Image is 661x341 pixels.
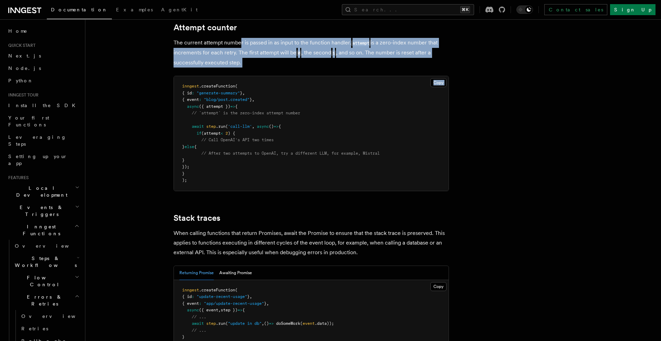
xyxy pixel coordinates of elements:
span: Features [6,175,29,180]
span: Documentation [51,7,108,12]
span: Retries [21,326,48,331]
button: Events & Triggers [6,201,81,220]
button: Steps & Workflows [12,252,81,271]
span: () [264,321,269,326]
span: // ... [192,328,206,333]
button: Flow Control [12,271,81,291]
span: Inngest tour [6,92,39,98]
code: attempt [351,40,370,46]
button: Search...⌘K [342,4,474,15]
span: { [235,104,238,109]
span: .data)); [315,321,334,326]
span: doSomeWork [276,321,300,326]
button: Copy [430,282,447,291]
span: ({ event [199,308,218,312]
span: { [279,124,281,129]
a: Sign Up [610,4,655,15]
span: // ... [192,314,206,319]
span: : [192,91,194,95]
span: { event [182,97,199,102]
span: Python [8,78,33,83]
span: : [199,97,201,102]
span: }); [182,164,189,169]
span: , [252,124,254,129]
span: { event [182,301,199,306]
span: } [247,294,250,299]
span: .createFunction [199,288,235,292]
span: (attempt [201,131,221,136]
span: step [206,124,216,129]
p: When calling functions that return Promises, await the Promise to ensure that the stack trace is ... [174,228,449,257]
span: "generate-summary" [197,91,240,95]
code: 0 [296,50,301,56]
span: ( [300,321,303,326]
span: { id [182,91,192,95]
span: ); [182,178,187,183]
a: Your first Functions [6,112,81,131]
span: .run [216,321,225,326]
a: Retries [19,322,81,335]
a: Next.js [6,50,81,62]
span: .run [216,124,225,129]
span: { [242,308,245,312]
span: Events & Triggers [6,204,75,218]
span: Home [8,28,28,34]
a: Examples [112,2,157,19]
a: Home [6,25,81,37]
span: .createFunction [199,84,235,89]
span: , [218,308,221,312]
span: Steps & Workflows [12,255,77,269]
a: Attempt counter [174,23,237,32]
p: The current attempt number is passed in as input to the function handler. is a zero-index number ... [174,38,449,68]
span: AgentKit [161,7,198,12]
span: } [250,97,252,102]
span: < [221,131,223,136]
span: Overview [15,243,86,249]
span: 2 [225,131,228,136]
span: if [197,131,201,136]
button: Errors & Retries [12,291,81,310]
span: step }) [221,308,238,312]
span: Leveraging Steps [8,134,66,147]
span: // After two attempts to OpenAI, try a different LLM, for example, Mistral [201,151,380,156]
span: "blog/post.created" [204,97,250,102]
span: ) { [228,131,235,136]
span: , [262,321,264,326]
a: Node.js [6,62,81,74]
a: Leveraging Steps [6,131,81,150]
span: ( [235,288,238,292]
span: Next.js [8,53,41,59]
span: => [238,308,242,312]
span: "update-recent-usage" [197,294,247,299]
span: => [274,124,279,129]
span: // Call OpenAI's API two times [201,137,274,142]
span: Quick start [6,43,35,48]
span: await [192,321,204,326]
span: ( [225,124,228,129]
span: Flow Control [12,274,75,288]
button: Inngest Functions [6,220,81,240]
span: } [240,91,242,95]
span: Setting up your app [8,154,67,166]
span: , [250,294,252,299]
a: Contact sales [544,4,607,15]
code: 1 [331,50,336,56]
span: ({ attempt }) [199,104,230,109]
span: Local Development [6,185,75,198]
button: Awaiting Promise [219,266,252,280]
span: "app/update-recent-usage" [204,301,264,306]
span: } [182,334,185,339]
a: Install the SDK [6,99,81,112]
button: Copy [430,78,447,87]
span: , [252,97,254,102]
a: Python [6,74,81,87]
button: Returning Promise [179,266,214,280]
span: { [194,144,197,149]
a: Documentation [47,2,112,19]
span: Overview [21,313,92,319]
span: await [192,124,204,129]
span: } [182,144,185,149]
span: } [182,171,185,176]
span: , [242,91,245,95]
span: => [269,321,274,326]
